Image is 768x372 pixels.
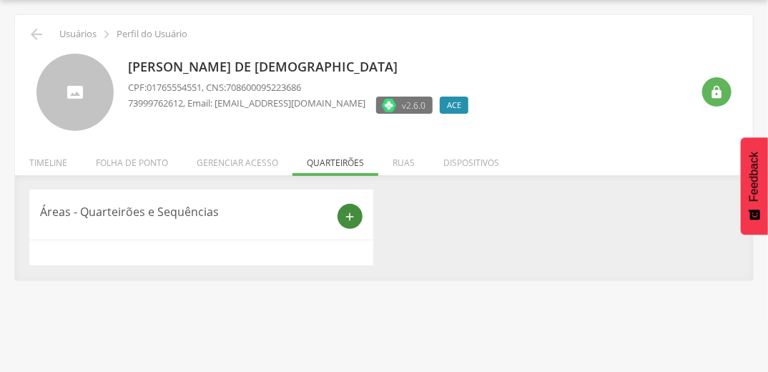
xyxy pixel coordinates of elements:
[710,85,724,99] i: 
[128,81,476,94] p: CPF: , CNS:
[128,58,476,77] p: [PERSON_NAME] de [DEMOGRAPHIC_DATA]
[376,97,433,114] label: Versão do aplicativo
[429,142,513,176] li: Dispositivos
[28,26,45,43] i: Voltar
[82,142,182,176] li: Folha de ponto
[702,77,732,107] div: Resetar senha
[128,97,183,109] span: 73999762612
[378,142,429,176] li: Ruas
[15,142,82,176] li: Timeline
[182,142,292,176] li: Gerenciar acesso
[128,97,365,110] p: , Email: [EMAIL_ADDRESS][DOMAIN_NAME]
[226,81,301,94] span: 708600095223686
[402,98,425,112] span: v2.6.0
[99,26,114,42] i: 
[741,137,768,235] button: Feedback - Mostrar pesquisa
[59,29,97,40] p: Usuários
[40,204,327,220] p: Áreas - Quarteirões e Sequências
[117,29,187,40] p: Perfil do Usuário
[447,99,461,111] span: ACE
[748,152,761,202] span: Feedback
[147,81,202,94] span: 01765554551
[344,210,357,223] i: add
